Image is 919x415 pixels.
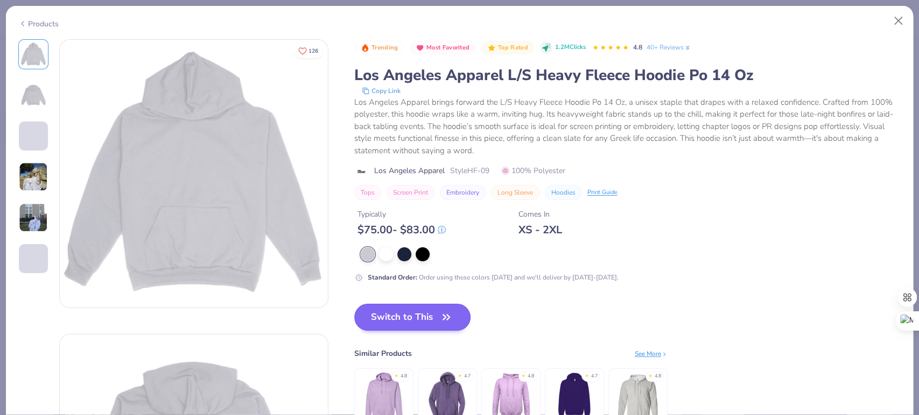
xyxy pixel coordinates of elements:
div: 4.7 [464,373,471,380]
span: 100% Polyester [501,165,565,176]
img: Trending sort [361,44,369,52]
span: Los Angeles Apparel [374,165,445,176]
div: ★ [648,373,653,377]
div: 4.8 [528,373,534,380]
button: Badge Button [355,41,404,55]
div: ★ [585,373,589,377]
span: 4.8 [633,43,642,52]
div: XS - 2XL [518,223,562,237]
span: 126 [308,48,318,54]
img: User generated content [19,273,20,302]
div: 4.8 [401,373,407,380]
a: 40+ Reviews [647,42,691,52]
span: Style HF-09 [450,165,489,176]
div: Order using these colors [DATE] and we'll deliver by [DATE]-[DATE]. [368,273,619,282]
button: Switch to This [354,304,471,331]
div: Similar Products [354,348,412,359]
div: See More [635,349,668,359]
img: Back [20,82,46,108]
img: User generated content [19,151,20,180]
span: 1.2M Clicks [555,43,586,52]
div: ★ [458,373,462,377]
span: Trending [371,45,398,51]
img: Front [60,40,328,307]
div: 4.7 [591,373,598,380]
div: 4.8 [655,373,661,380]
div: Products [18,18,59,30]
div: $ 75.00 - $ 83.00 [357,223,446,237]
div: ★ [521,373,525,377]
button: Close [888,11,909,31]
img: User generated content [19,162,48,191]
img: brand logo [354,167,369,176]
img: Most Favorited sort [416,44,424,52]
div: Los Angeles Apparel L/S Heavy Fleece Hoodie Po 14 Oz [354,65,901,85]
button: Long Sleeve [491,185,539,200]
strong: Standard Order : [368,273,417,282]
span: Most Favorited [426,45,469,51]
img: Front [20,41,46,67]
img: User generated content [19,203,48,232]
button: Hoodies [545,185,582,200]
span: Top Rated [498,45,528,51]
div: Typically [357,209,446,220]
button: Screen Print [387,185,434,200]
button: Tops [354,185,381,200]
button: Embroidery [440,185,486,200]
div: Los Angeles Apparel brings forward the L/S Heavy Fleece Hoodie Po 14 Oz, a unisex staple that dra... [354,96,901,157]
button: Badge Button [410,41,475,55]
div: 4.8 Stars [592,39,629,56]
img: Top Rated sort [487,44,496,52]
button: copy to clipboard [359,85,404,96]
div: Comes In [518,209,562,220]
div: Print Guide [587,188,618,197]
button: Like [293,43,323,59]
button: Badge Button [482,41,534,55]
div: ★ [394,373,398,377]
